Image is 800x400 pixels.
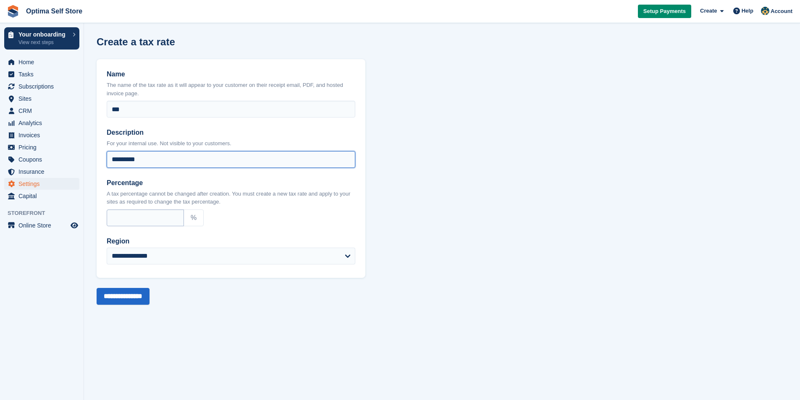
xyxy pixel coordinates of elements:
a: menu [4,166,79,178]
img: Alex Morgan-Jones [761,7,769,15]
a: menu [4,93,79,105]
span: Capital [18,190,69,202]
label: Description [107,128,355,138]
p: For your internal use. Not visible to your customers. [107,139,355,148]
h1: Create a tax rate [97,36,175,47]
span: CRM [18,105,69,117]
p: View next steps [18,39,68,46]
span: Insurance [18,166,69,178]
a: menu [4,220,79,231]
a: menu [4,81,79,92]
span: Coupons [18,154,69,165]
label: Region [107,236,355,246]
span: Pricing [18,141,69,153]
span: Account [771,7,792,16]
a: menu [4,178,79,190]
span: Settings [18,178,69,190]
span: Setup Payments [643,7,686,16]
label: Percentage [107,178,355,188]
a: Optima Self Store [23,4,86,18]
a: menu [4,190,79,202]
span: Tasks [18,68,69,80]
a: menu [4,68,79,80]
span: Invoices [18,129,69,141]
span: Sites [18,93,69,105]
span: Analytics [18,117,69,129]
span: Subscriptions [18,81,69,92]
p: A tax percentage cannot be changed after creation. You must create a new tax rate and apply to yo... [107,190,355,206]
a: menu [4,154,79,165]
span: Storefront [8,209,84,217]
span: Create [700,7,717,15]
a: Your onboarding View next steps [4,27,79,50]
a: menu [4,141,79,153]
a: menu [4,129,79,141]
span: Online Store [18,220,69,231]
a: menu [4,105,79,117]
a: menu [4,56,79,68]
label: Name [107,69,355,79]
a: Setup Payments [638,5,691,18]
p: The name of the tax rate as it will appear to your customer on their receipt email, PDF, and host... [107,81,355,97]
a: Preview store [69,220,79,230]
img: stora-icon-8386f47178a22dfd0bd8f6a31ec36ba5ce8667c1dd55bd0f319d3a0aa187defe.svg [7,5,19,18]
p: Your onboarding [18,31,68,37]
span: Help [742,7,753,15]
a: menu [4,117,79,129]
span: Home [18,56,69,68]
